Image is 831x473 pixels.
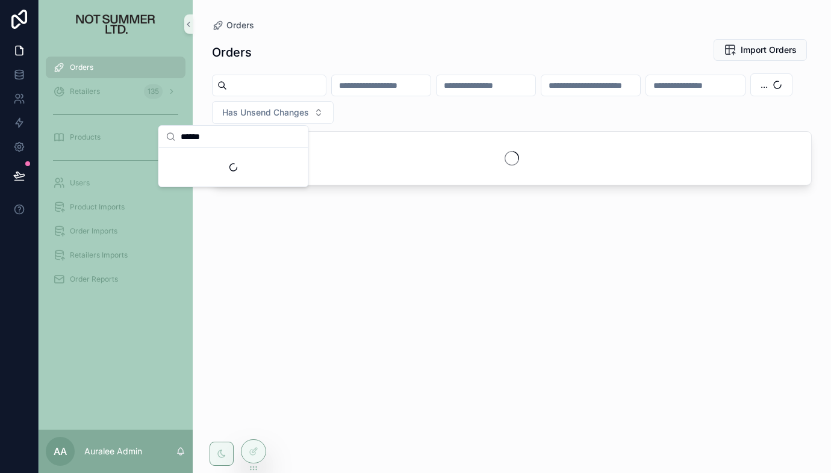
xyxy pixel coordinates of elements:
span: Has Unsend Changes [222,107,309,119]
img: App logo [55,14,176,34]
a: Orders [212,19,254,31]
span: Order Imports [70,226,117,236]
button: Select Button [212,101,334,124]
div: Suggestions [159,148,308,187]
a: Order Reports [46,268,185,290]
a: Products [46,126,185,148]
a: Users [46,172,185,194]
span: Products [70,132,101,142]
a: Orders [46,57,185,78]
a: Retailers135 [46,81,185,102]
span: Product Imports [70,202,125,212]
span: Retailers Imports [70,250,128,260]
div: 135 [144,84,163,99]
span: Orders [226,19,254,31]
span: AA [54,444,67,459]
button: Import Orders [714,39,807,61]
span: ... [761,79,768,91]
button: Select Button [750,73,792,96]
a: Order Imports [46,220,185,242]
iframe: Slideout [581,303,831,473]
div: scrollable content [39,48,193,306]
a: Product Imports [46,196,185,218]
span: Users [70,178,90,188]
h1: Orders [212,44,252,61]
p: Auralee Admin [84,445,142,457]
span: Retailers [70,87,100,96]
a: Retailers Imports [46,244,185,266]
span: Orders [70,63,93,72]
span: Order Reports [70,274,118,284]
span: Import Orders [741,44,797,56]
